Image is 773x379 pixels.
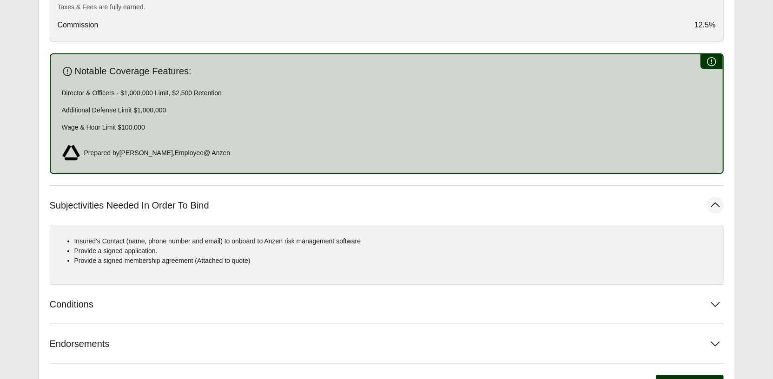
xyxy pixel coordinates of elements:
[62,88,712,98] p: Director & Officers - $1,000,000 Limit, $2,500 Retention
[74,256,716,266] p: Provide a signed membership agreement (Attached to quote)
[74,246,716,256] p: Provide a signed application.
[50,338,110,350] span: Endorsements
[50,186,724,225] button: Subjectivities Needed In Order To Bind
[62,105,712,115] p: Additional Defense Limit $1,000,000
[50,299,94,310] span: Conditions
[50,285,724,324] button: Conditions
[58,2,716,12] p: Taxes & Fees are fully earned.
[58,20,99,31] span: Commission
[50,200,209,211] span: Subjectivities Needed In Order To Bind
[62,123,712,132] p: Wage & Hour Limit $100,000
[84,148,231,158] span: Prepared by [PERSON_NAME] , Employee @ Anzen
[50,324,724,363] button: Endorsements
[75,65,192,77] span: Notable Coverage Features:
[694,20,715,31] span: 12.5%
[74,236,716,246] p: Insured's Contact (name, phone number and email) to onboard to Anzen risk management software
